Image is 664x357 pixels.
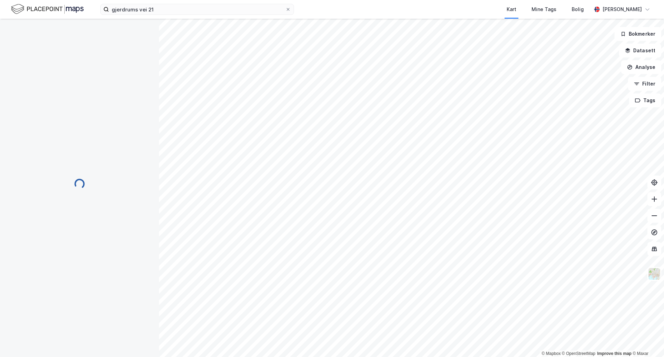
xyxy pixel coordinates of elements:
[629,324,664,357] iframe: Chat Widget
[621,60,661,74] button: Analyse
[11,3,84,15] img: logo.f888ab2527a4732fd821a326f86c7f29.svg
[629,324,664,357] div: Kontrollprogram for chat
[615,27,661,41] button: Bokmerker
[562,351,596,356] a: OpenStreetMap
[602,5,642,14] div: [PERSON_NAME]
[507,5,516,14] div: Kart
[572,5,584,14] div: Bolig
[629,93,661,107] button: Tags
[542,351,561,356] a: Mapbox
[648,267,661,280] img: Z
[109,4,285,15] input: Søk på adresse, matrikkel, gårdeiere, leietakere eller personer
[619,44,661,57] button: Datasett
[628,77,661,91] button: Filter
[532,5,556,14] div: Mine Tags
[597,351,631,356] a: Improve this map
[74,178,85,189] img: spinner.a6d8c91a73a9ac5275cf975e30b51cfb.svg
